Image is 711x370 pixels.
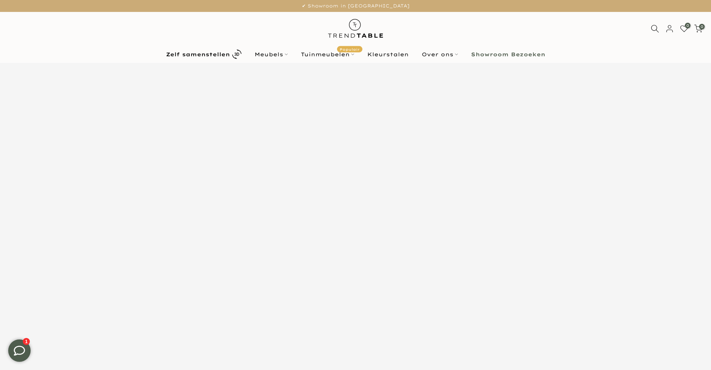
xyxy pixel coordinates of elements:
[685,23,690,28] span: 0
[699,24,705,29] span: 0
[294,50,361,59] a: TuinmeubelenPopulair
[680,25,688,33] a: 0
[361,50,415,59] a: Kleurstalen
[248,50,294,59] a: Meubels
[337,46,362,52] span: Populair
[464,50,552,59] a: Showroom Bezoeken
[471,52,545,57] b: Showroom Bezoeken
[1,332,38,369] iframe: toggle-frame
[9,2,702,10] p: ✔ Showroom in [GEOGRAPHIC_DATA]
[415,50,464,59] a: Over ons
[159,48,248,61] a: Zelf samenstellen
[323,12,388,45] img: trend-table
[166,52,230,57] b: Zelf samenstellen
[694,25,702,33] a: 0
